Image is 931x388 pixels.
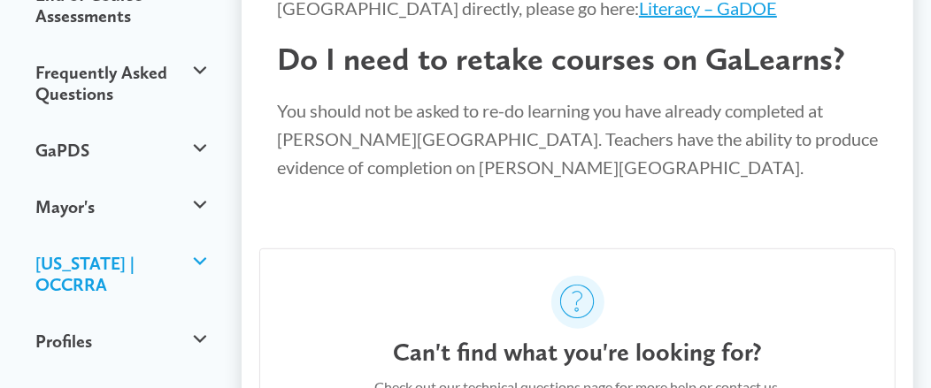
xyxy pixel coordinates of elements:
p: You should not be asked to re-do learning you have already completed at [PERSON_NAME][GEOGRAPHIC_... [277,96,878,181]
button: Profiles [27,313,215,369]
h4: Can't find what you're looking for? [393,338,762,368]
h2: Do I need to retake courses on GaLearns? [277,40,878,78]
button: Frequently Asked Questions [27,44,215,122]
button: GaPDS [27,122,215,179]
button: Mayor's [27,179,215,235]
button: [US_STATE] | OCCRRA [27,235,215,313]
